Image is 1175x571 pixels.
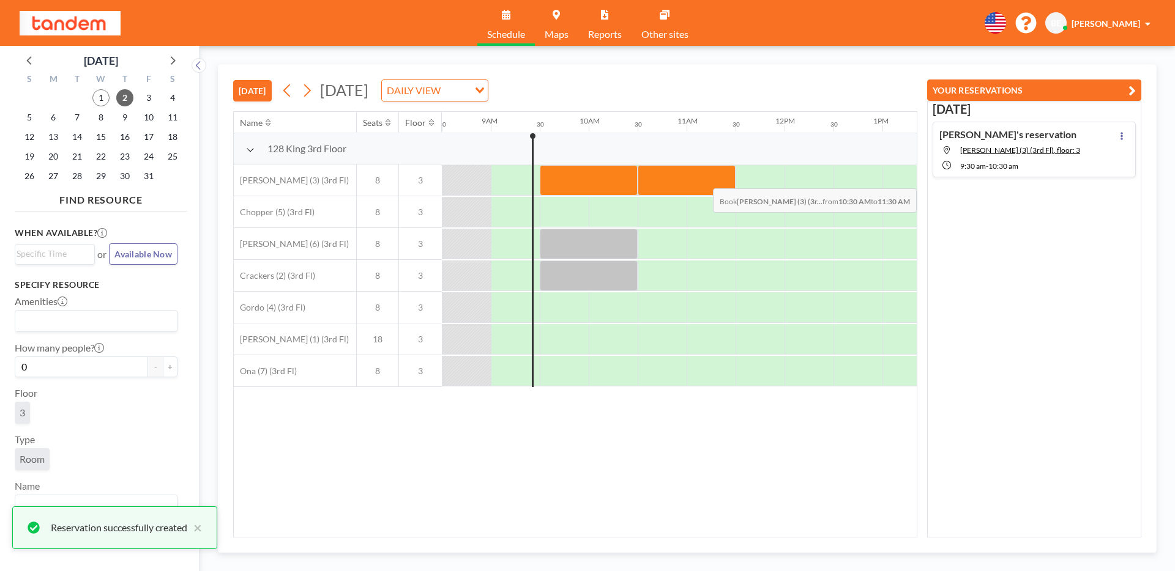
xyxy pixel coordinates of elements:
div: F [136,72,160,88]
span: Monday, October 20, 2025 [45,148,62,165]
div: 30 [537,120,544,128]
span: Saturday, October 4, 2025 [164,89,181,106]
span: Saturday, October 18, 2025 [164,128,181,146]
label: Floor [15,387,37,399]
span: 10:30 AM [988,161,1018,171]
span: Friday, October 31, 2025 [140,168,157,185]
span: Room [20,453,45,465]
span: Wednesday, October 8, 2025 [92,109,110,126]
span: [PERSON_NAME] [1072,18,1140,29]
div: 12PM [775,116,795,125]
div: Name [240,117,263,128]
span: Thursday, October 16, 2025 [116,128,133,146]
span: Friday, October 10, 2025 [140,109,157,126]
span: 128 King 3rd Floor [267,142,346,155]
div: Seats [363,117,382,128]
label: Name [15,480,40,492]
span: Gordo (4) (3rd Fl) [234,302,305,313]
span: 8 [357,366,398,377]
span: Book from to [713,188,917,213]
span: Tuesday, October 28, 2025 [69,168,86,185]
span: Reports [588,29,622,39]
span: 3 [399,207,442,218]
span: Saturday, October 11, 2025 [164,109,181,126]
span: 3 [399,334,442,345]
div: 30 [830,120,838,128]
label: Type [15,433,35,446]
span: Carlito (3) (3rd Fl), floor: 3 [960,146,1080,155]
span: Other sites [641,29,688,39]
span: Schedule [487,29,525,39]
label: How many people? [15,342,104,354]
span: BE [1051,18,1061,29]
span: 9:30 AM [960,161,986,171]
div: 11AM [677,116,698,125]
span: Tuesday, October 14, 2025 [69,128,86,146]
span: Wednesday, October 22, 2025 [92,148,110,165]
div: 30 [439,120,446,128]
span: Monday, October 6, 2025 [45,109,62,126]
span: Sunday, October 19, 2025 [21,148,38,165]
div: 9AM [482,116,498,125]
span: - [986,161,988,171]
h3: Specify resource [15,279,177,290]
input: Search for option [17,313,170,329]
button: [DATE] [233,80,272,101]
span: Sunday, October 26, 2025 [21,168,38,185]
span: Monday, October 27, 2025 [45,168,62,185]
span: [PERSON_NAME] (1) (3rd Fl) [234,334,349,345]
span: 8 [357,302,398,313]
h3: [DATE] [933,101,1136,117]
input: Search for option [17,247,88,260]
div: Search for option [15,245,94,263]
img: organization-logo [20,11,121,35]
span: Friday, October 3, 2025 [140,89,157,106]
span: 3 [399,366,442,377]
span: 3 [399,175,442,186]
b: 11:30 AM [878,197,910,206]
div: W [89,72,113,88]
h4: FIND RESOURCE [15,189,187,206]
input: Search for option [17,498,170,514]
div: M [42,72,65,88]
button: Available Now [109,243,177,265]
button: YOUR RESERVATIONS [927,79,1141,101]
span: Wednesday, October 1, 2025 [92,89,110,106]
span: Friday, October 17, 2025 [140,128,157,146]
b: 10:30 AM [838,197,871,206]
span: 8 [357,238,398,249]
div: S [160,72,184,88]
div: T [113,72,136,88]
div: Search for option [15,495,177,516]
span: Friday, October 24, 2025 [140,148,157,165]
div: Reservation successfully created [51,520,187,535]
div: [DATE] [84,52,118,69]
span: [PERSON_NAME] (6) (3rd Fl) [234,238,349,249]
span: [DATE] [320,81,368,99]
span: 18 [357,334,398,345]
span: Maps [545,29,569,39]
div: Search for option [15,311,177,331]
div: T [65,72,89,88]
div: Floor [405,117,426,128]
div: 1PM [873,116,889,125]
div: 30 [733,120,740,128]
span: 3 [399,238,442,249]
span: [PERSON_NAME] (3) (3rd Fl) [234,175,349,186]
span: Tuesday, October 21, 2025 [69,148,86,165]
button: + [163,356,177,377]
div: 30 [635,120,642,128]
span: Tuesday, October 7, 2025 [69,109,86,126]
span: 8 [357,207,398,218]
span: 3 [399,302,442,313]
span: Thursday, October 23, 2025 [116,148,133,165]
div: 10AM [580,116,600,125]
span: Thursday, October 9, 2025 [116,109,133,126]
span: Monday, October 13, 2025 [45,128,62,146]
span: Available Now [114,249,172,259]
label: Amenities [15,295,67,308]
div: Search for option [382,80,488,101]
span: 3 [399,270,442,281]
button: close [187,520,202,535]
span: Chopper (5) (3rd Fl) [234,207,315,218]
